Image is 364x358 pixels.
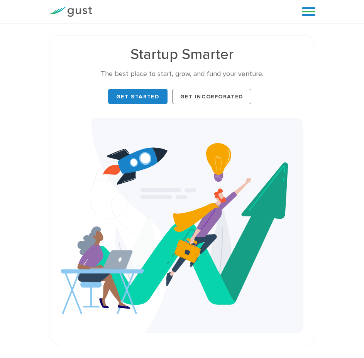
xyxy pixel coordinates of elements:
[108,89,168,104] a: Get Started
[61,118,303,333] img: Startup Smarter Hero
[61,47,303,62] h1: Startup Smarter
[49,7,92,17] img: Gust Logo
[172,89,252,104] a: Get Incorporated
[61,69,303,79] div: The best place to start, grow, and fund your venture.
